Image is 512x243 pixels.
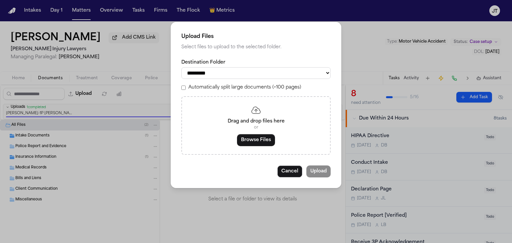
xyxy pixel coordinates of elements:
[306,165,331,177] button: Upload
[181,59,331,66] label: Destination Folder
[237,134,275,146] button: Browse Files
[181,43,331,51] p: Select files to upload to the selected folder.
[190,125,322,130] p: or
[181,33,331,41] h2: Upload Files
[188,84,301,91] label: Automatically split large documents (>100 pages)
[277,165,302,177] button: Cancel
[190,118,322,125] p: Drag and drop files here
